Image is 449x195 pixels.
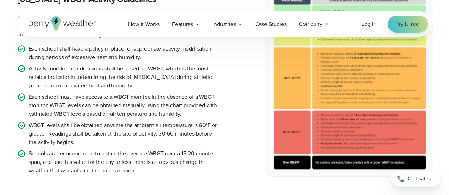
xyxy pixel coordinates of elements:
[396,20,419,28] span: Try it free
[361,20,376,28] a: Log in
[299,20,322,28] span: Company
[172,20,193,29] span: Features
[212,20,236,29] span: Industries
[17,13,214,39] span: The KSHSAA lists the (WBGT) as the preferred measurement for measuring heat/humidity levels for p...
[29,64,219,90] p: Activity modification decisions shall be based on WBGT, which is the most reliable indicator in d...
[29,45,219,62] p: Each school shall have a policy in place for appropriate activity modification during periods of ...
[128,20,160,29] span: How it Works
[255,20,286,29] span: Case Studies
[29,121,219,147] p: WBGT levels shall be obtained anytime the ambient air temperature is 80°F or greater. Readings sh...
[122,17,166,31] a: How it Works
[249,17,292,31] a: Case Studies
[391,171,440,187] a: Call sales
[388,16,427,33] a: Try it free
[29,93,219,118] p: Each school must have access to a WBGT monitor. In the absence of a WBGT monitor, WBGT levels can...
[407,174,431,183] span: Call sales
[29,149,219,175] p: Schools are recommended to obtain the average WBGT over a 15-20 minute span, and use this value f...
